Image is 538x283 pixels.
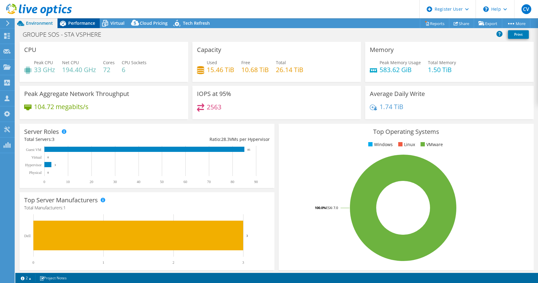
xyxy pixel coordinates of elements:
[62,66,96,73] h4: 194.40 GHz
[34,103,88,110] h4: 104.72 megabits/s
[29,171,42,175] text: Physical
[419,141,443,148] li: VMware
[380,103,403,110] h4: 1.74 TiB
[24,234,31,238] text: Dell
[483,6,489,12] svg: \n
[66,180,70,184] text: 10
[147,136,270,143] div: Ratio: VMs per Hypervisor
[122,66,147,73] h4: 6
[24,136,147,143] div: Total Servers:
[508,30,529,39] a: Print
[428,66,456,73] h4: 1.50 TiB
[207,180,211,184] text: 70
[197,46,221,53] h3: Capacity
[102,260,104,265] text: 1
[140,20,168,26] span: Cloud Pricing
[17,274,35,282] a: 2
[247,148,250,151] text: 85
[521,4,531,14] span: CV
[241,60,250,65] span: Free
[173,260,174,265] text: 2
[63,205,66,211] span: 1
[276,66,303,73] h4: 26.14 TiB
[47,156,49,159] text: 0
[24,204,270,211] h4: Total Manufacturers:
[367,141,393,148] li: Windows
[26,148,41,152] text: Guest VM
[62,60,79,65] span: Net CPU
[184,180,187,184] text: 60
[110,20,124,26] span: Virtual
[35,274,71,282] a: Project Notes
[428,60,456,65] span: Total Memory
[380,66,421,73] h4: 583.62 GiB
[54,164,56,167] text: 3
[449,19,474,28] a: Share
[326,205,338,210] tspan: ESXi 7.0
[246,234,248,237] text: 3
[34,60,53,65] span: Peak CPU
[380,60,421,65] span: Peak Memory Usage
[221,136,230,142] span: 28.3
[25,163,42,167] text: Hypervisor
[32,260,34,265] text: 0
[397,141,415,148] li: Linux
[183,20,210,26] span: Tech Refresh
[103,60,115,65] span: Cores
[24,46,36,53] h3: CPU
[370,90,425,97] h3: Average Daily Write
[47,171,49,174] text: 0
[207,60,217,65] span: Used
[26,20,53,26] span: Environment
[68,20,95,26] span: Performance
[52,136,54,142] span: 3
[103,66,115,73] h4: 72
[197,90,231,97] h3: IOPS at 95%
[24,90,129,97] h3: Peak Aggregate Network Throughput
[32,155,42,160] text: Virtual
[474,19,502,28] a: Export
[90,180,93,184] text: 20
[207,104,221,110] h4: 2563
[20,31,111,38] h1: GROUPE SOS - STA VSPHERE
[24,128,59,135] h3: Server Roles
[502,19,530,28] a: More
[276,60,286,65] span: Total
[231,180,234,184] text: 80
[283,128,529,135] h3: Top Operating Systems
[113,180,117,184] text: 30
[137,180,140,184] text: 40
[160,180,164,184] text: 50
[34,66,55,73] h4: 33 GHz
[241,66,269,73] h4: 10.68 TiB
[370,46,394,53] h3: Memory
[254,180,258,184] text: 90
[242,260,244,265] text: 3
[24,197,98,204] h3: Top Server Manufacturers
[43,180,45,184] text: 0
[315,205,326,210] tspan: 100.0%
[122,60,147,65] span: CPU Sockets
[207,66,234,73] h4: 15.46 TiB
[420,19,449,28] a: Reports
